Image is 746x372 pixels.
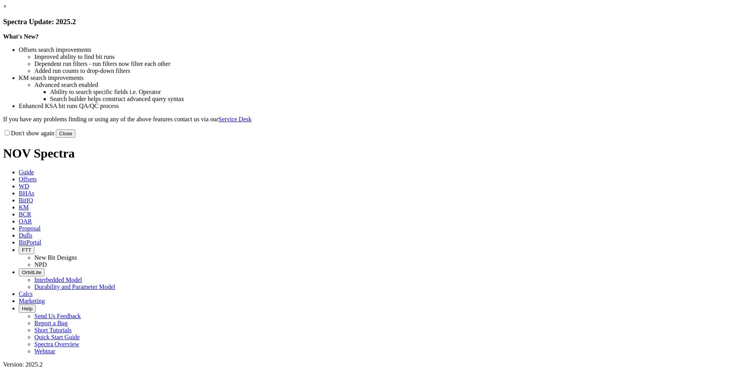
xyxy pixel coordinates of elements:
a: Service Desk [218,116,252,122]
span: Dulls [19,232,32,239]
a: Spectra Overview [34,341,79,347]
li: Offsets search improvements [19,46,743,53]
span: BCR [19,211,31,218]
span: Guide [19,169,34,175]
a: Webinar [34,348,55,354]
span: Offsets [19,176,37,182]
a: NPD [34,261,47,268]
a: Interbedded Model [34,276,82,283]
span: Proposal [19,225,41,232]
li: Ability to search specific fields i.e. Operator [50,89,743,96]
a: Send Us Feedback [34,313,81,319]
a: New Bit Designs [34,254,77,261]
a: Durability and Parameter Model [34,283,115,290]
li: Search builder helps construct advanced query syntax [50,96,743,103]
span: OrbitLite [22,269,41,275]
span: Marketing [19,298,45,304]
div: Version: 2025.2 [3,361,743,368]
span: Help [22,306,32,312]
span: BHAs [19,190,34,197]
input: Don't show again [5,130,10,135]
span: OAR [19,218,32,225]
span: BitPortal [19,239,41,246]
a: × [3,3,7,10]
li: Improved ability to find bit runs [34,53,743,60]
span: KM [19,204,29,211]
h1: NOV Spectra [3,146,743,161]
button: Close [56,129,75,138]
span: WD [19,183,29,190]
a: Short Tutorials [34,327,72,333]
p: If you have any problems finding or using any of the above features contact us via our [3,116,743,123]
span: Calcs [19,291,33,297]
span: FTT [22,247,31,253]
label: Don't show again [3,130,54,136]
li: Added run counts to drop-down filters [34,67,743,74]
strong: What's New? [3,33,39,40]
li: Dependent run filters - run filters now filter each other [34,60,743,67]
li: KM search improvements [19,74,743,81]
span: BitIQ [19,197,33,204]
h3: Spectra Update: 2025.2 [3,18,743,26]
a: Report a Bug [34,320,67,326]
a: Quick Start Guide [34,334,80,340]
li: Advanced search enabled [34,81,743,89]
li: Enhanced KSA bit runs QA/QC process [19,103,743,110]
